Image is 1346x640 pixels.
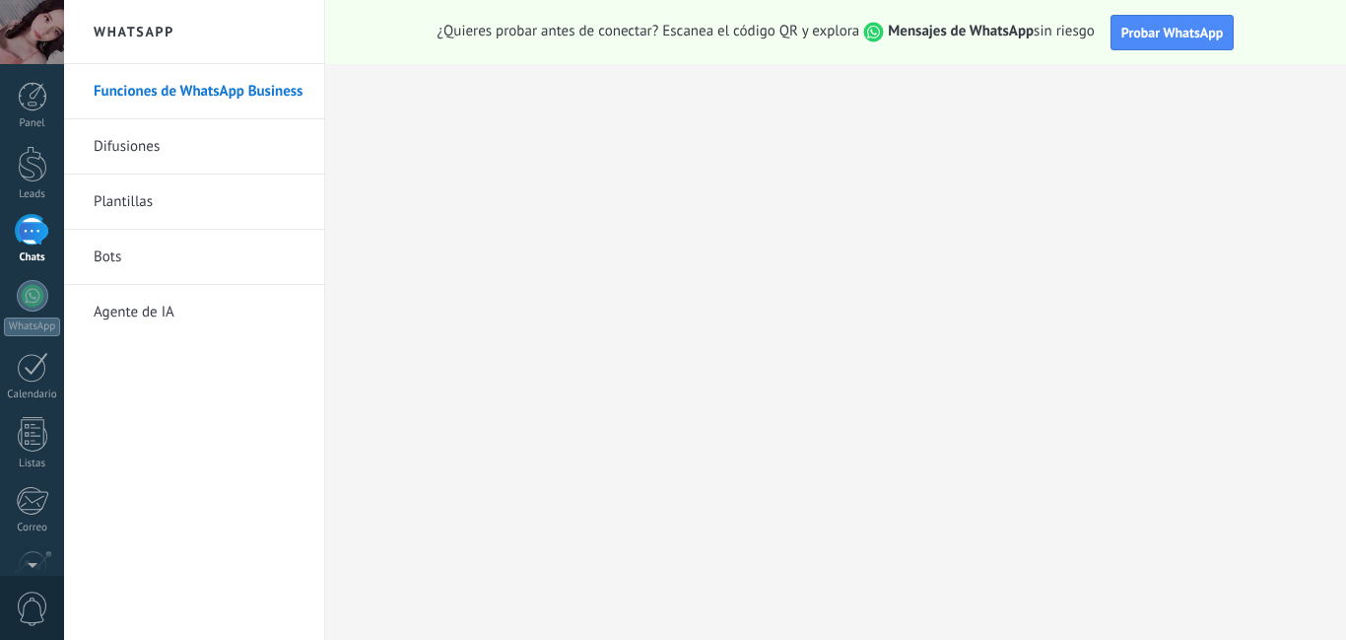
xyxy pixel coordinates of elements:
[94,285,304,340] a: Agente de IA
[64,175,324,230] li: Plantillas
[64,119,324,175] li: Difusiones
[64,64,324,119] li: Funciones de WhatsApp Business
[94,119,304,175] a: Difusiones
[4,318,60,336] div: WhatsApp
[1121,24,1224,41] span: Probar WhatsApp
[64,230,324,285] li: Bots
[1110,15,1235,50] button: Probar WhatsApp
[4,188,61,201] div: Leads
[94,230,304,285] a: Bots
[4,458,61,470] div: Listas
[4,117,61,130] div: Panel
[4,389,61,401] div: Calendario
[437,22,1095,42] span: ¿Quieres probar antes de conectar? Escanea el código QR y explora sin riesgo
[94,64,304,119] a: Funciones de WhatsApp Business
[4,251,61,264] div: Chats
[64,285,324,339] li: Agente de IA
[888,22,1034,40] strong: Mensajes de WhatsApp
[94,175,304,230] a: Plantillas
[4,522,61,534] div: Correo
